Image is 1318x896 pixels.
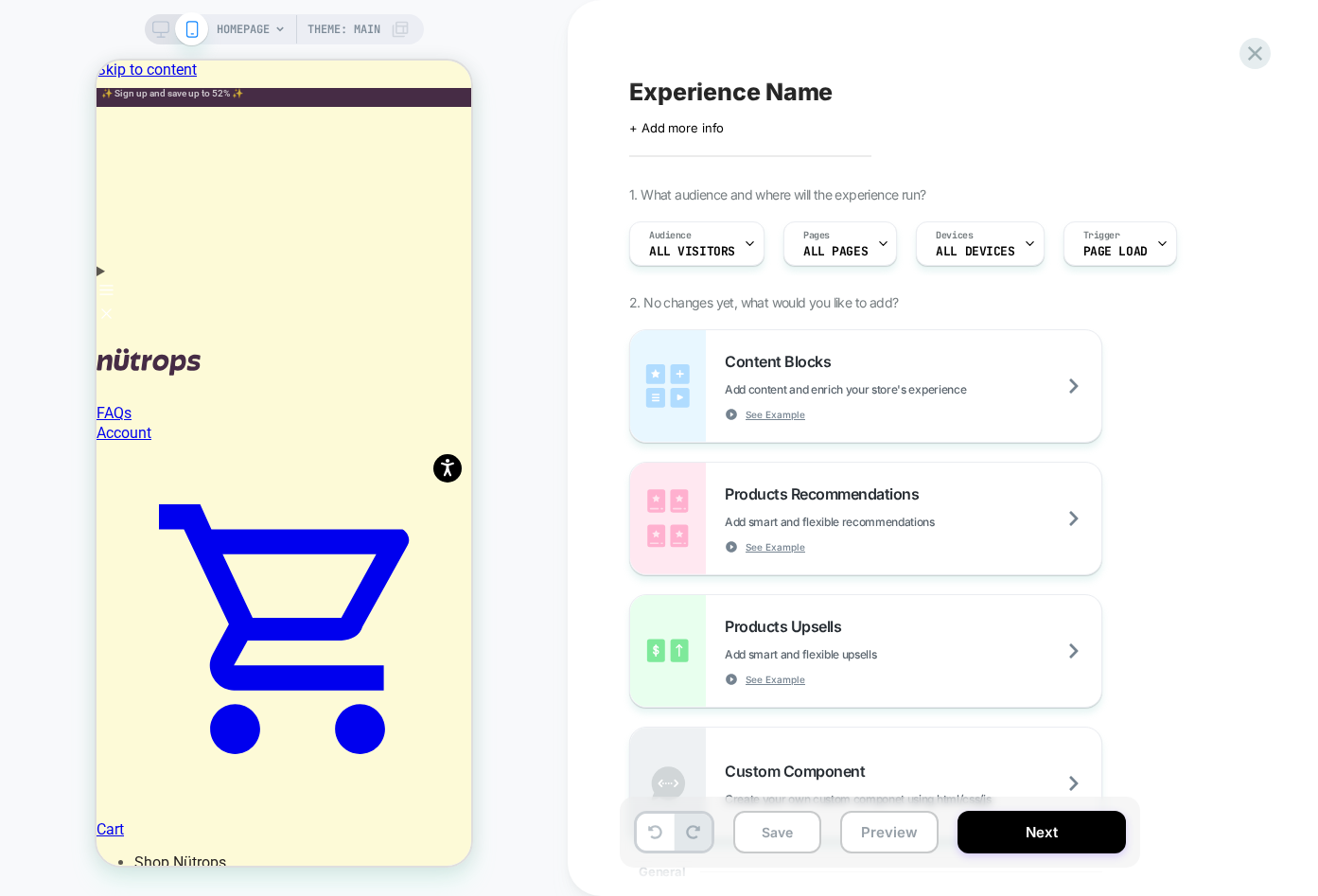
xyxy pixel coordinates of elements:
[5,27,147,38] span: ✨ Sign up and save up to 52% ✨
[1083,229,1120,242] span: Trigger
[725,762,874,781] span: Custom Component
[629,120,724,135] span: + Add more info
[936,245,1014,258] span: ALL DEVICES
[725,382,1061,396] span: Add content and enrich your store's experience
[629,294,898,310] span: 2. No changes yet, what would you like to add?
[308,14,380,44] span: Theme: MAIN
[725,647,971,661] span: Add smart and flexible upsells
[746,540,805,553] span: See Example
[629,78,833,106] span: Experience Name
[1083,245,1148,258] span: Page Load
[217,14,270,44] span: HOMEPAGE
[725,792,1085,806] span: Create your own custom componet using html/css/js
[936,229,973,242] span: Devices
[725,617,851,636] span: Products Upsells
[803,229,830,242] span: Pages
[733,811,821,853] button: Save
[840,811,939,853] button: Preview
[649,229,692,242] span: Audience
[725,484,928,503] span: Products Recommendations
[629,186,925,202] span: 1. What audience and where will the experience run?
[958,811,1126,853] button: Next
[38,793,130,811] a: Shop Nütrops
[746,408,805,421] span: See Example
[803,245,868,258] span: ALL PAGES
[649,245,735,258] span: All Visitors
[746,673,805,686] span: See Example
[725,352,840,371] span: Content Blocks
[725,515,1029,529] span: Add smart and flexible recommendations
